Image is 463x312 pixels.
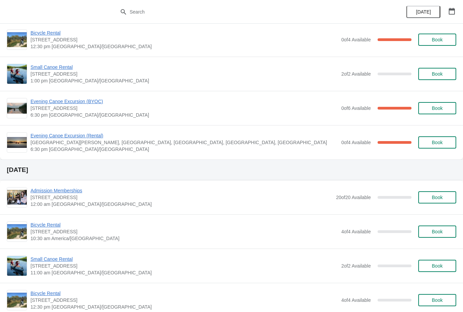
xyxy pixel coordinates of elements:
[432,140,443,145] span: Book
[31,235,338,242] span: 10:30 am America/[GEOGRAPHIC_DATA]
[7,188,27,207] img: Admission Memberships | 1 Snow Goose Bay, Stonewall, MB R0C 2Z0 | 12:00 am America/Winnipeg
[432,263,443,269] span: Book
[418,68,456,80] button: Book
[31,187,333,194] span: Admission Memberships
[31,228,338,235] span: [STREET_ADDRESS]
[432,105,443,111] span: Book
[31,77,338,84] span: 1:00 pm [GEOGRAPHIC_DATA]/[GEOGRAPHIC_DATA]
[31,297,338,304] span: [STREET_ADDRESS]
[31,105,338,112] span: [STREET_ADDRESS]
[341,263,371,269] span: 2 of 2 Available
[31,139,338,146] span: [GEOGRAPHIC_DATA][PERSON_NAME], [GEOGRAPHIC_DATA], [GEOGRAPHIC_DATA], [GEOGRAPHIC_DATA], [GEOGRAP...
[31,112,338,118] span: 6:30 pm [GEOGRAPHIC_DATA]/[GEOGRAPHIC_DATA]
[7,103,27,114] img: Evening Canoe Excursion (BYOC) | 1 Snow Goose Bay, Stonewall, MB R0C 2Z0 | 6:30 pm America/Winnipeg
[336,195,371,200] span: 20 of 20 Available
[7,293,27,308] img: Bicycle Rental | 1 Snow Goose Bay, Stonewall, MB R0C 2Z0 | 12:30 pm America/Winnipeg
[7,224,27,239] img: Bicycle Rental | 1 Snow Goose Bay, Stonewall, MB R0C 2Z0 | 10:30 am America/Winnipeg
[31,221,338,228] span: Bicycle Rental
[7,32,27,47] img: Bicycle Rental | 1 Snow Goose Bay, Stonewall, MB R0C 2Z0 | 12:30 pm America/Winnipeg
[418,136,456,149] button: Book
[418,34,456,46] button: Book
[432,195,443,200] span: Book
[31,36,338,43] span: [STREET_ADDRESS]
[31,146,338,153] span: 6:30 pm [GEOGRAPHIC_DATA]/[GEOGRAPHIC_DATA]
[31,71,338,77] span: [STREET_ADDRESS]
[341,37,371,42] span: 0 of 4 Available
[7,64,27,84] img: Small Canoe Rental | 1 Snow Goose Bay, Stonewall, MB R0C 2Z0 | 1:00 pm America/Winnipeg
[31,64,338,71] span: Small Canoe Rental
[341,297,371,303] span: 4 of 4 Available
[31,262,338,269] span: [STREET_ADDRESS]
[31,194,333,201] span: [STREET_ADDRESS]
[31,132,338,139] span: Evening Canoe Excursion (Rental)
[7,256,27,276] img: Small Canoe Rental | 1 Snow Goose Bay, Stonewall, MB R0C 2Z0 | 11:00 am America/Winnipeg
[7,167,456,173] h2: [DATE]
[341,140,371,145] span: 0 of 4 Available
[432,229,443,234] span: Book
[416,9,431,15] span: [DATE]
[31,43,338,50] span: 12:30 pm [GEOGRAPHIC_DATA]/[GEOGRAPHIC_DATA]
[418,191,456,203] button: Book
[7,137,27,148] img: Evening Canoe Excursion (Rental) | Oak Hammock Marsh Wetland Discovery Centre, Snow Goose Bay, St...
[31,304,338,310] span: 12:30 pm [GEOGRAPHIC_DATA]/[GEOGRAPHIC_DATA]
[31,98,338,105] span: Evening Canoe Excursion (BYOC)
[418,102,456,114] button: Book
[418,260,456,272] button: Book
[129,6,347,18] input: Search
[432,297,443,303] span: Book
[31,290,338,297] span: Bicycle Rental
[341,105,371,111] span: 0 of 6 Available
[406,6,440,18] button: [DATE]
[418,226,456,238] button: Book
[418,294,456,306] button: Book
[31,30,338,36] span: Bicycle Rental
[31,201,333,208] span: 12:00 am [GEOGRAPHIC_DATA]/[GEOGRAPHIC_DATA]
[432,37,443,42] span: Book
[341,71,371,77] span: 2 of 2 Available
[432,71,443,77] span: Book
[31,256,338,262] span: Small Canoe Rental
[31,269,338,276] span: 11:00 am [GEOGRAPHIC_DATA]/[GEOGRAPHIC_DATA]
[341,229,371,234] span: 4 of 4 Available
